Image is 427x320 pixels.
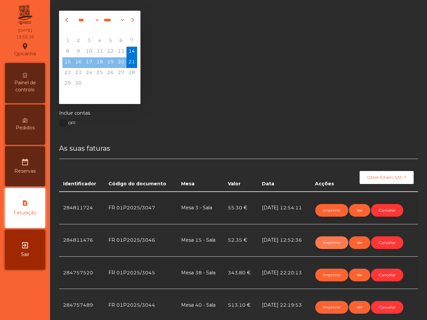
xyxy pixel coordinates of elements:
span: Sair [21,251,29,258]
div: Sunday, September 21, 2025 [126,57,137,68]
td: Mesa 15 - Sala [177,224,224,256]
button: Imprimir [315,269,348,281]
button: Ver [349,301,370,314]
button: Imprimir [315,204,348,217]
td: 284811476 [59,224,104,256]
button: Ver [349,204,370,217]
td: [DATE] 12:52:36 [258,224,311,256]
div: [DATE] [18,27,32,33]
div: Monday, September 15, 2025 [62,57,73,68]
td: [DATE] 12:54:11 [258,192,311,224]
th: Valor [224,159,258,192]
span: 13 [116,47,126,57]
span: 21 [126,57,137,68]
td: 52.35 € [224,224,258,256]
div: Saturday, September 27, 2025 [116,68,126,79]
div: Fr [105,25,116,36]
span: 27 [116,68,126,79]
div: Sunday, October 12, 2025 [126,89,137,100]
div: Thursday, September 18, 2025 [94,57,105,68]
span: 19 [105,57,116,68]
td: [DATE] 22:20:13 [258,257,311,289]
div: Sunday, October 5, 2025 [126,79,137,89]
button: Ver [349,236,370,249]
div: Friday, September 5, 2025 [105,36,116,47]
span: 9 [73,47,84,57]
span: OFF [63,119,79,127]
div: Sunday, September 28, 2025 [126,68,137,79]
div: Monday, September 22, 2025 [62,68,73,79]
span: 28 [126,68,137,79]
button: Obter ficheiro SAF-T [360,171,414,184]
div: Th [94,25,105,36]
select: Select year [100,15,125,25]
td: 55.30 € [224,192,258,224]
td: FR 01P2025/3047 [104,192,177,224]
div: Friday, September 26, 2025 [105,68,116,79]
i: request_page [21,200,29,208]
span: 22 [62,68,73,79]
div: Friday, October 10, 2025 [105,89,116,100]
div: Thursday, September 25, 2025 [94,68,105,79]
span: 12 [105,47,116,57]
span: 5 [105,36,116,47]
td: 284757520 [59,257,104,289]
div: Wednesday, September 24, 2025 [84,68,94,79]
div: Sa [116,25,126,36]
div: Tuesday, September 23, 2025 [73,68,84,79]
td: 343.80 € [224,257,258,289]
div: Tu [73,25,84,36]
div: Saturday, October 11, 2025 [116,89,126,100]
span: 4 [94,36,105,47]
div: Tuesday, September 16, 2025 [73,57,84,68]
button: Cancelar [371,204,403,217]
div: Saturday, September 13, 2025 [116,47,126,57]
div: Friday, October 3, 2025 [105,79,116,89]
div: Thursday, September 4, 2025 [94,36,105,47]
span: 15 [62,57,73,68]
td: Mesa 38 - Sala [177,257,224,289]
div: Tuesday, September 9, 2025 [73,47,84,57]
div: Saturday, September 20, 2025 [116,57,126,68]
span: Reservas [14,168,36,175]
button: Imprimir [315,236,348,249]
span: 2 [73,36,84,47]
span: 29 [62,79,73,89]
th: Data [258,159,311,192]
div: Tuesday, September 2, 2025 [73,36,84,47]
span: 24 [84,68,94,79]
div: Tuesday, September 30, 2025 [73,79,84,89]
button: Cancelar [371,236,403,249]
span: 16 [73,57,84,68]
span: Faturação [14,209,37,216]
i: date_range [21,158,29,166]
th: Código do documento [104,159,177,192]
div: Saturday, October 4, 2025 [116,79,126,89]
span: 25 [94,68,105,79]
div: 13:55:26 [16,34,34,40]
button: Imprimir [315,301,348,314]
button: Ver [349,269,370,281]
div: Wednesday, September 3, 2025 [84,36,94,47]
i: exit_to_app [21,241,29,249]
span: 1 [62,36,73,47]
div: Thursday, October 2, 2025 [94,79,105,89]
div: Friday, September 19, 2025 [105,57,116,68]
span: 20 [116,57,126,68]
span: 7 [126,36,137,47]
div: Thursday, September 11, 2025 [94,47,105,57]
td: FR 01P2025/3046 [104,224,177,256]
img: qpiato [17,3,33,27]
td: 284811724 [59,192,104,224]
span: 3 [84,36,94,47]
div: Mo [62,25,73,36]
div: Friday, September 12, 2025 [105,47,116,57]
span: 17 [84,57,94,68]
div: Wednesday, October 1, 2025 [84,79,94,89]
i: location_on [21,42,29,50]
div: Monday, September 8, 2025 [62,47,73,57]
button: Cancelar [371,269,403,281]
div: We [84,25,94,36]
span: 6 [116,36,126,47]
span: 30 [73,79,84,89]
